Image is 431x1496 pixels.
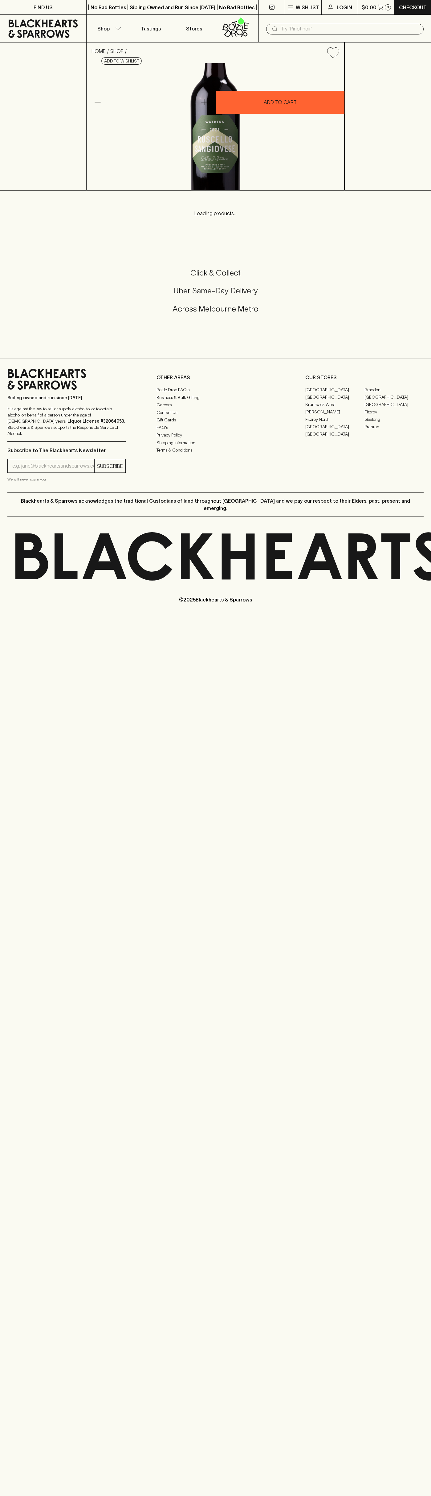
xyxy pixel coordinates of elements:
[7,406,126,436] p: It is against the law to sell or supply alcohol to, or to obtain alcohol on behalf of a person un...
[281,24,419,34] input: Try "Pinot noir"
[97,25,110,32] p: Shop
[157,439,275,446] a: Shipping Information
[157,374,275,381] p: OTHER AREAS
[7,243,424,346] div: Call to action block
[364,401,424,408] a: [GEOGRAPHIC_DATA]
[12,497,419,512] p: Blackhearts & Sparrows acknowledges the traditional Custodians of land throughout [GEOGRAPHIC_DAT...
[7,268,424,278] h5: Click & Collect
[141,25,161,32] p: Tastings
[7,395,126,401] p: Sibling owned and run since [DATE]
[157,394,275,401] a: Business & Bulk Gifting
[12,461,94,471] input: e.g. jane@blackheartsandsparrows.com.au
[337,4,352,11] p: Login
[364,408,424,416] a: Fitzroy
[305,374,424,381] p: OUR STORES
[305,416,364,423] a: Fitzroy North
[305,408,364,416] a: [PERSON_NAME]
[186,25,202,32] p: Stores
[157,386,275,394] a: Bottle Drop FAQ's
[173,15,216,42] a: Stores
[129,15,173,42] a: Tastings
[101,57,142,65] button: Add to wishlist
[97,462,123,470] p: SUBSCRIBE
[7,304,424,314] h5: Across Melbourne Metro
[296,4,319,11] p: Wishlist
[305,430,364,438] a: [GEOGRAPHIC_DATA]
[264,99,297,106] p: ADD TO CART
[305,386,364,393] a: [GEOGRAPHIC_DATA]
[7,286,424,296] h5: Uber Same-Day Delivery
[67,419,124,424] strong: Liquor License #32064953
[387,6,389,9] p: 0
[110,48,124,54] a: SHOP
[157,447,275,454] a: Terms & Conditions
[157,424,275,431] a: FAQ's
[91,48,106,54] a: HOME
[157,409,275,416] a: Contact Us
[7,476,126,482] p: We will never spam you
[87,15,130,42] button: Shop
[325,45,342,61] button: Add to wishlist
[157,432,275,439] a: Privacy Policy
[305,423,364,430] a: [GEOGRAPHIC_DATA]
[399,4,427,11] p: Checkout
[305,393,364,401] a: [GEOGRAPHIC_DATA]
[364,393,424,401] a: [GEOGRAPHIC_DATA]
[6,210,425,217] p: Loading products...
[364,386,424,393] a: Braddon
[7,447,126,454] p: Subscribe to The Blackhearts Newsletter
[364,416,424,423] a: Geelong
[87,63,344,190] img: 36569.png
[95,459,125,473] button: SUBSCRIBE
[157,401,275,409] a: Careers
[157,416,275,424] a: Gift Cards
[34,4,53,11] p: FIND US
[216,91,344,114] button: ADD TO CART
[362,4,376,11] p: $0.00
[305,401,364,408] a: Brunswick West
[364,423,424,430] a: Prahran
